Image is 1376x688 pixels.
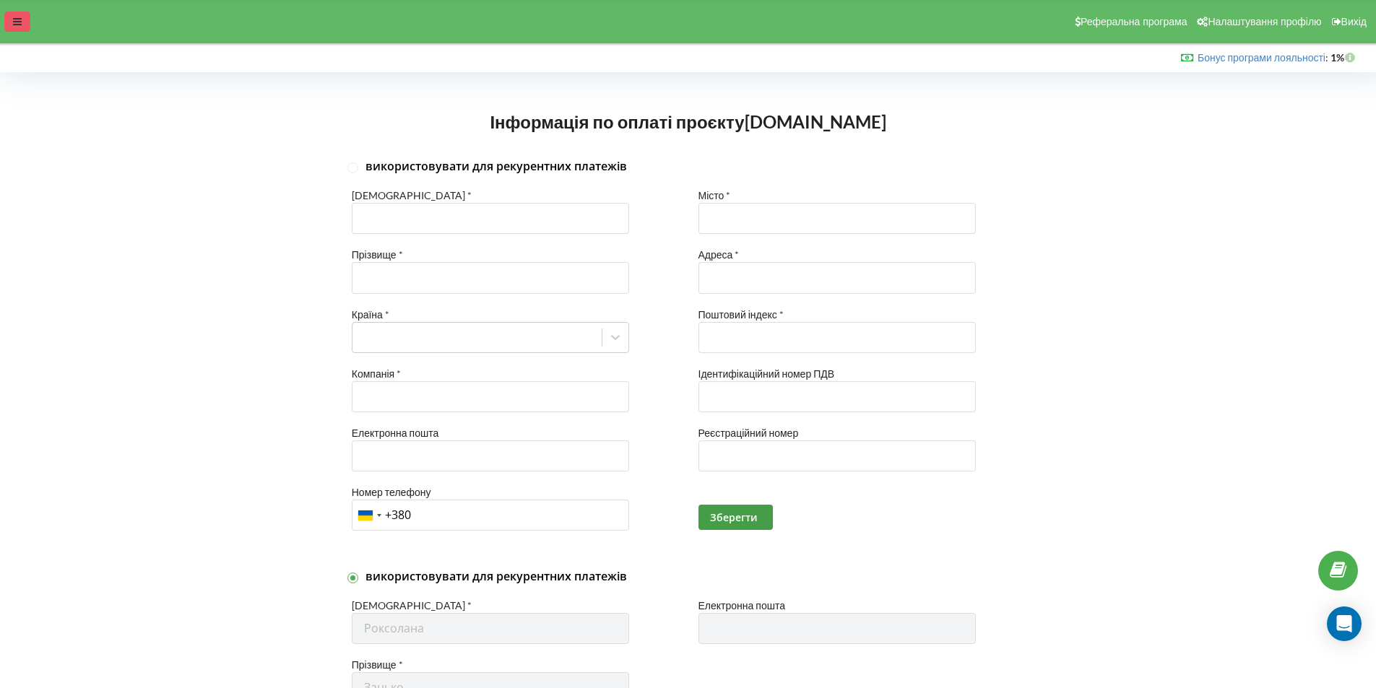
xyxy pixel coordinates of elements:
span: Інформація по оплаті проєкту [490,111,744,132]
span: Налаштування профілю [1208,16,1321,27]
span: Зберегти [710,510,758,524]
span: Прізвище * [352,248,403,261]
span: використовувати для рекурентних платежів [365,158,627,174]
div: Telephone country code [352,500,386,530]
span: Електронна пошта [698,599,785,611]
a: Бонус програми лояльності [1198,51,1325,64]
div: Open Intercom Messenger [1327,606,1362,641]
span: Ідентифікаційний номер ПДВ [698,367,835,380]
span: Поштовий індекс * [698,308,784,321]
span: Країна * [352,308,389,321]
span: Реєстраційний номер [698,427,799,439]
span: Номер телефону [352,486,431,498]
button: Зберегти [698,505,773,530]
h2: [DOMAIN_NAME] [490,111,886,134]
span: Вихід [1341,16,1367,27]
span: Прізвище * [352,658,403,671]
span: Місто * [698,189,731,201]
span: Реферальна програма [1081,16,1187,27]
span: використовувати для рекурентних платежів [365,568,627,584]
span: [DEMOGRAPHIC_DATA] * [352,189,472,201]
span: Компанія * [352,367,401,380]
span: Електронна пошта [352,427,438,439]
strong: 1% [1330,51,1359,64]
span: [DEMOGRAPHIC_DATA] * [352,599,472,611]
span: : [1198,51,1328,64]
span: Адреса * [698,248,740,261]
